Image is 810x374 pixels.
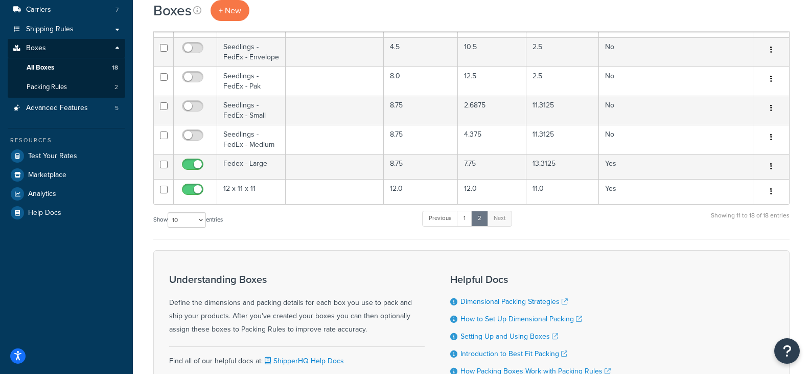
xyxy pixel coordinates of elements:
[8,147,125,165] a: Test Your Rates
[28,152,77,161] span: Test Your Rates
[458,96,526,125] td: 2.6875
[8,58,125,77] a: All Boxes 18
[217,125,286,154] td: Seedlings - FedEx - Medium
[8,39,125,97] li: Boxes
[526,179,599,204] td: 11.0
[711,210,790,232] div: Showing 11 to 18 of 18 entries
[8,78,125,97] a: Packing Rules 2
[115,6,119,14] span: 7
[599,37,753,67] td: No
[526,96,599,125] td: 11.3125
[384,154,458,179] td: 8.75
[27,63,54,72] span: All Boxes
[487,211,512,226] a: Next
[8,39,125,58] a: Boxes
[458,179,526,204] td: 12.0
[8,1,125,19] li: Carriers
[217,67,286,96] td: Seedlings - FedEx - Pak
[458,67,526,96] td: 12.5
[217,96,286,125] td: Seedlings - FedEx - Small
[460,296,568,307] a: Dimensional Packing Strategies
[526,125,599,154] td: 11.3125
[217,37,286,67] td: Seedlings - FedEx - Envelope
[599,179,753,204] td: Yes
[169,346,425,368] div: Find all of our helpful docs at:
[28,209,61,217] span: Help Docs
[153,212,223,228] label: Show entries
[599,125,753,154] td: No
[458,125,526,154] td: 4.375
[26,104,88,113] span: Advanced Features
[217,154,286,179] td: Fedex - Large
[526,154,599,179] td: 13.3125
[8,204,125,222] a: Help Docs
[115,104,119,113] span: 5
[112,63,118,72] span: 18
[460,314,582,324] a: How to Set Up Dimensional Packing
[460,348,567,359] a: Introduction to Best Fit Packing
[384,96,458,125] td: 8.75
[263,356,344,366] a: ShipperHQ Help Docs
[458,37,526,67] td: 10.5
[26,6,51,14] span: Carriers
[422,211,458,226] a: Previous
[8,185,125,203] a: Analytics
[27,83,67,92] span: Packing Rules
[114,83,118,92] span: 2
[384,67,458,96] td: 8.0
[599,67,753,96] td: No
[8,20,125,39] a: Shipping Rules
[460,331,558,342] a: Setting Up and Using Boxes
[8,1,125,19] a: Carriers 7
[28,171,66,180] span: Marketplace
[169,274,425,285] h3: Understanding Boxes
[8,99,125,118] a: Advanced Features 5
[8,78,125,97] li: Packing Rules
[8,99,125,118] li: Advanced Features
[450,274,611,285] h3: Helpful Docs
[153,1,192,20] h1: Boxes
[8,58,125,77] li: All Boxes
[457,211,472,226] a: 1
[384,37,458,67] td: 4.5
[384,179,458,204] td: 12.0
[599,154,753,179] td: Yes
[774,338,800,364] button: Open Resource Center
[219,5,241,16] span: + New
[8,136,125,145] div: Resources
[526,37,599,67] td: 2.5
[526,67,599,96] td: 2.5
[471,211,488,226] a: 2
[26,44,46,53] span: Boxes
[458,154,526,179] td: 7.75
[8,166,125,184] a: Marketplace
[169,274,425,336] div: Define the dimensions and packing details for each box you use to pack and ship your products. Af...
[28,190,56,199] span: Analytics
[217,179,286,204] td: 12 x 11 x 11
[384,125,458,154] td: 8.75
[599,96,753,125] td: No
[168,212,206,228] select: Showentries
[26,25,74,34] span: Shipping Rules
